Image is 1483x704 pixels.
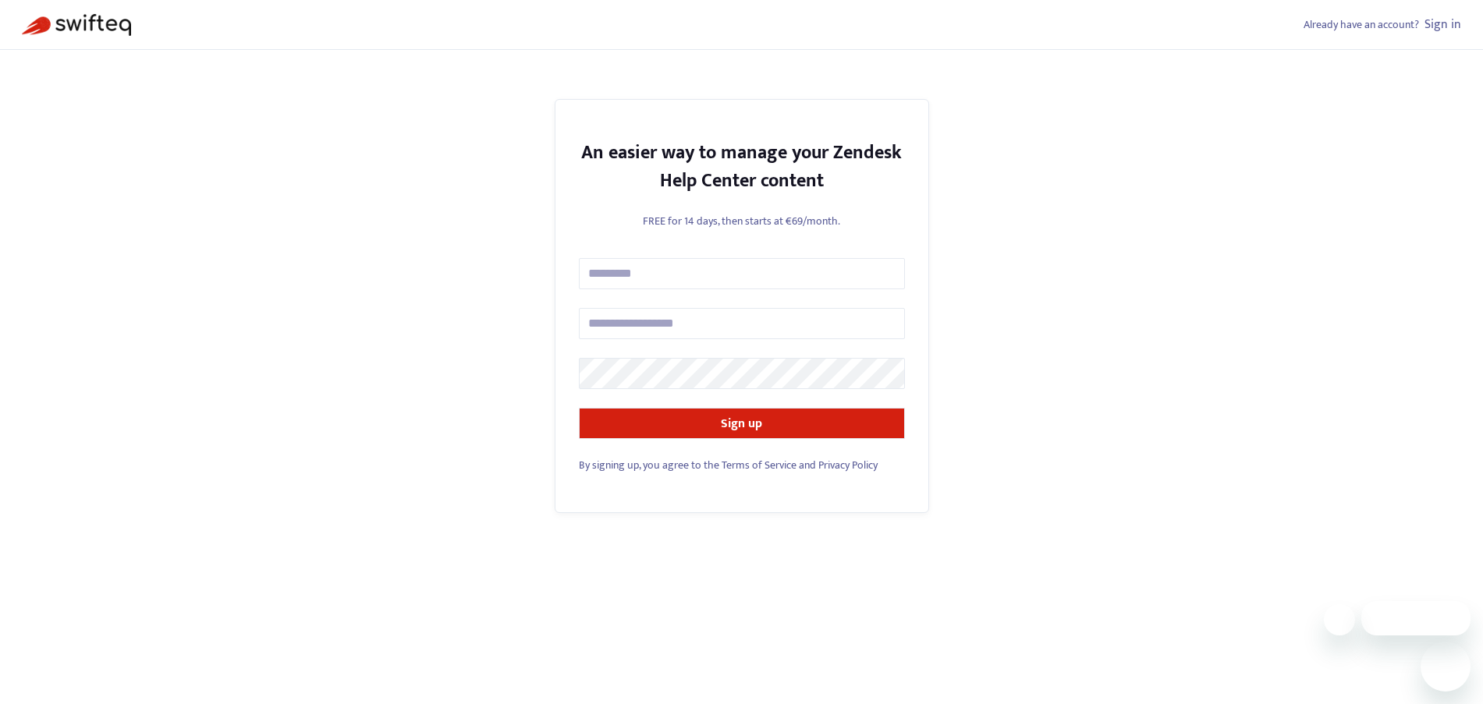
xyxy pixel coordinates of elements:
button: Sign up [579,408,905,439]
img: Swifteq [22,14,131,36]
a: Privacy Policy [818,456,878,474]
div: and [579,457,905,473]
strong: Sign up [721,413,762,434]
a: Sign in [1424,14,1461,35]
a: Terms of Service [722,456,796,474]
span: By signing up, you agree to the [579,456,719,474]
strong: An easier way to manage your Zendesk Help Center content [581,137,902,196]
iframe: Close message [1324,604,1355,635]
span: Already have an account? [1304,16,1419,34]
p: FREE for 14 days, then starts at €69/month. [579,213,905,229]
iframe: Message from company [1361,601,1471,635]
iframe: Button to launch messaging window [1421,642,1471,692]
